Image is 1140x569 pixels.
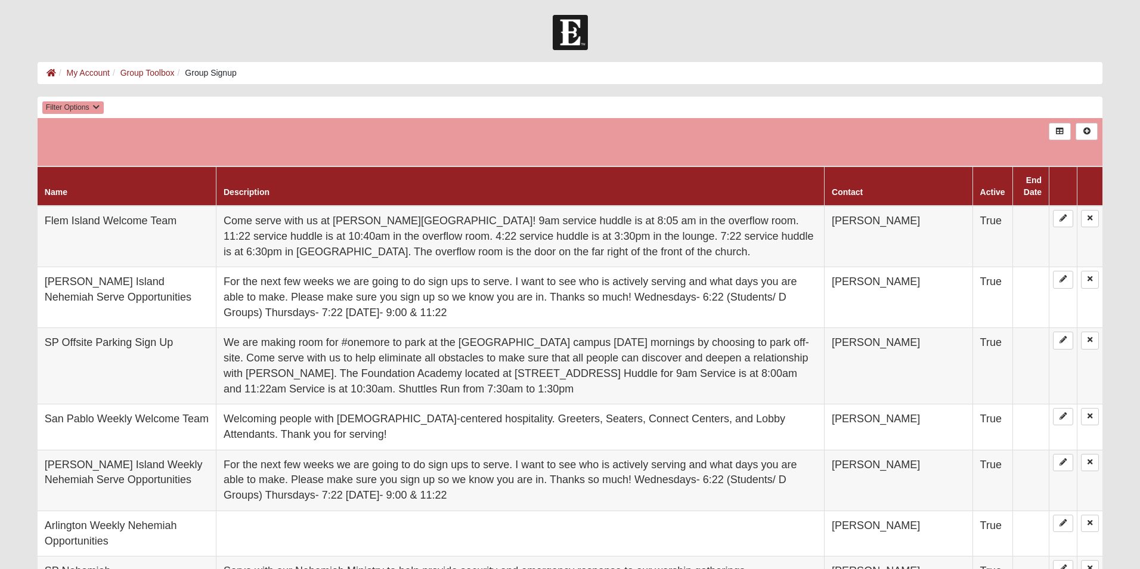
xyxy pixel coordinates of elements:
[972,450,1012,511] td: True
[1053,210,1073,227] a: Edit
[972,328,1012,404] td: True
[216,328,825,404] td: We are making room for #onemore to park at the [GEOGRAPHIC_DATA] campus [DATE] mornings by choosi...
[38,404,216,450] td: San Pablo Weekly Welcome Team
[972,166,1012,206] th: Active
[1053,408,1073,425] a: Edit
[38,511,216,556] td: Arlington Weekly Nehemiah Opportunities
[67,68,110,78] a: My Account
[38,328,216,404] td: SP Offsite Parking Sign Up
[1053,271,1073,288] a: Edit
[972,404,1012,450] td: True
[38,450,216,511] td: [PERSON_NAME] Island Weekly Nehemiah Serve Opportunities
[1081,271,1099,288] a: Delete
[1053,454,1073,471] a: Edit
[1053,332,1073,349] a: Edit
[825,267,973,328] td: [PERSON_NAME]
[216,206,825,267] td: Come serve with us at [PERSON_NAME][GEOGRAPHIC_DATA]! 9am service huddle is at 8:05 am in the ove...
[1049,123,1071,140] a: Export to Excel
[553,15,588,50] img: Church of Eleven22 Logo
[1053,515,1073,532] a: Edit
[972,511,1012,556] td: True
[1012,166,1049,206] th: End Date
[224,187,269,197] a: Description
[825,511,973,556] td: [PERSON_NAME]
[38,206,216,267] td: Flem Island Welcome Team
[216,450,825,511] td: For the next few weeks we are going to do sign ups to serve. I want to see who is actively servin...
[38,267,216,328] td: [PERSON_NAME] Island Nehemiah Serve Opportunities
[825,328,973,404] td: [PERSON_NAME]
[825,166,973,206] th: Contact
[1081,210,1099,227] a: Delete
[972,206,1012,267] td: True
[175,67,237,79] li: Group Signup
[120,68,175,78] a: Group Toolbox
[825,206,973,267] td: [PERSON_NAME]
[42,101,104,114] button: Filter Options
[216,404,825,450] td: Welcoming people with [DEMOGRAPHIC_DATA]-centered hospitality. Greeters, Seaters, Connect Centers...
[972,267,1012,328] td: True
[45,187,67,197] a: Name
[1076,123,1098,140] a: Alt+N
[1081,408,1099,425] a: Delete
[825,450,973,511] td: [PERSON_NAME]
[1081,332,1099,349] a: Delete
[216,267,825,328] td: For the next few weeks we are going to do sign ups to serve. I want to see who is actively servin...
[825,404,973,450] td: [PERSON_NAME]
[1081,515,1099,532] a: Delete
[1081,454,1099,471] a: Delete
